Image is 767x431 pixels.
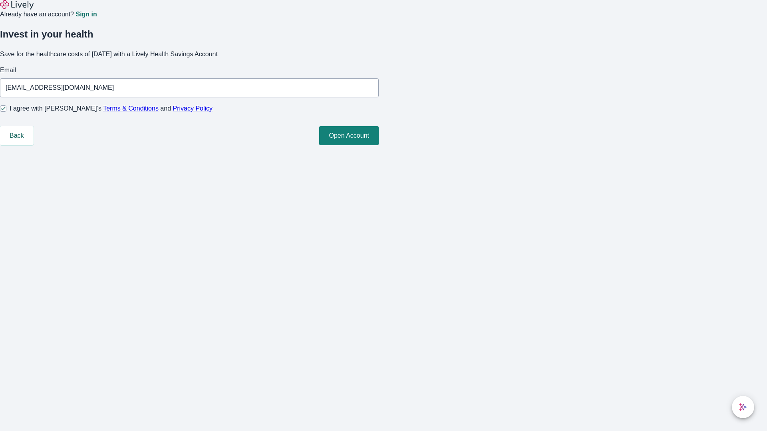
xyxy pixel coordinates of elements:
svg: Lively AI Assistant [739,403,747,411]
a: Terms & Conditions [103,105,159,112]
a: Privacy Policy [173,105,213,112]
a: Sign in [76,11,97,18]
button: chat [732,396,754,418]
button: Open Account [319,126,379,145]
span: I agree with [PERSON_NAME]’s and [10,104,213,113]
